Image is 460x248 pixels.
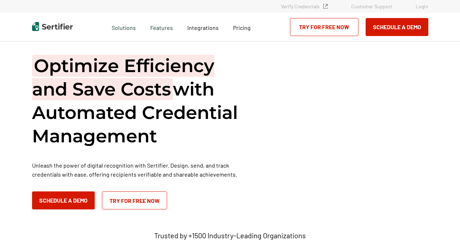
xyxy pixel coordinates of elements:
span: Solutions [112,22,136,31]
a: Verify Credentials [281,3,328,9]
a: Integrations [187,22,219,31]
img: Sertifier | Digital Credentialing Platform [32,22,73,31]
a: Login [416,3,428,9]
a: Try for Free Now [290,18,358,36]
a: Customer Support [351,3,392,9]
h1: with Automated Credential Management [32,54,248,148]
span: Optimize Efficiency and Save Costs [32,55,214,100]
img: Verified [323,4,328,9]
a: Try for Free Now [102,191,167,209]
a: Pricing [233,22,251,31]
span: Pricing [233,24,251,31]
p: Trusted by +1500 Industry-Leading Organizations [154,231,306,240]
p: Unleash the power of digital recognition with Sertifier. Design, send, and track credentials with... [32,161,248,179]
span: Features [150,22,173,31]
span: Integrations [187,24,219,31]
